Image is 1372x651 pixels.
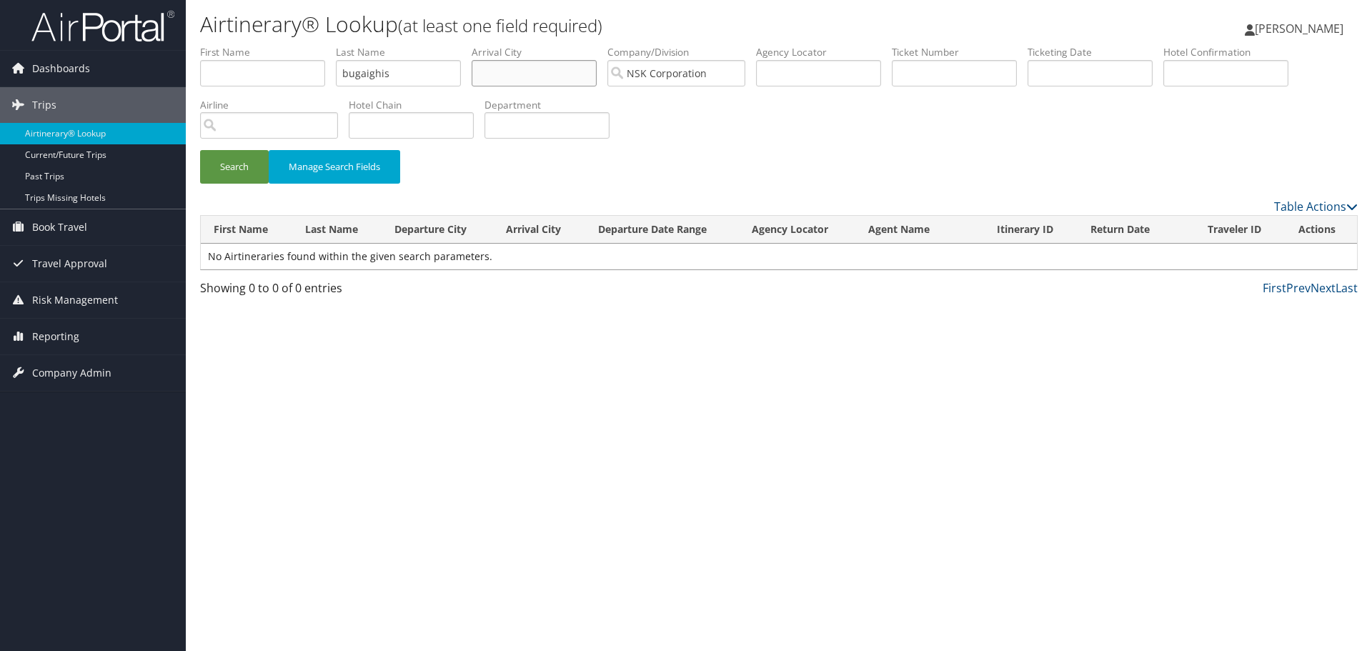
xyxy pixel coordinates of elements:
[32,87,56,123] span: Trips
[739,216,855,244] th: Agency Locator: activate to sort column ascending
[756,45,892,59] label: Agency Locator
[984,216,1078,244] th: Itinerary ID: activate to sort column ascending
[32,355,111,391] span: Company Admin
[1336,280,1358,296] a: Last
[1286,280,1311,296] a: Prev
[32,319,79,354] span: Reporting
[1195,216,1286,244] th: Traveler ID: activate to sort column ascending
[336,45,472,59] label: Last Name
[1163,45,1299,59] label: Hotel Confirmation
[585,216,738,244] th: Departure Date Range: activate to sort column ascending
[32,209,87,245] span: Book Travel
[31,9,174,43] img: airportal-logo.png
[1311,280,1336,296] a: Next
[200,279,474,304] div: Showing 0 to 0 of 0 entries
[292,216,382,244] th: Last Name: activate to sort column ascending
[200,150,269,184] button: Search
[1263,280,1286,296] a: First
[201,216,292,244] th: First Name: activate to sort column ascending
[472,45,607,59] label: Arrival City
[349,98,484,112] label: Hotel Chain
[398,14,602,37] small: (at least one field required)
[200,45,336,59] label: First Name
[493,216,585,244] th: Arrival City: activate to sort column ascending
[1028,45,1163,59] label: Ticketing Date
[607,45,756,59] label: Company/Division
[200,98,349,112] label: Airline
[855,216,984,244] th: Agent Name
[1274,199,1358,214] a: Table Actions
[484,98,620,112] label: Department
[1255,21,1343,36] span: [PERSON_NAME]
[1245,7,1358,50] a: [PERSON_NAME]
[892,45,1028,59] label: Ticket Number
[32,246,107,282] span: Travel Approval
[269,150,400,184] button: Manage Search Fields
[1286,216,1357,244] th: Actions
[201,244,1357,269] td: No Airtineraries found within the given search parameters.
[382,216,493,244] th: Departure City: activate to sort column ascending
[200,9,972,39] h1: Airtinerary® Lookup
[1078,216,1195,244] th: Return Date: activate to sort column ascending
[32,51,90,86] span: Dashboards
[32,282,118,318] span: Risk Management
